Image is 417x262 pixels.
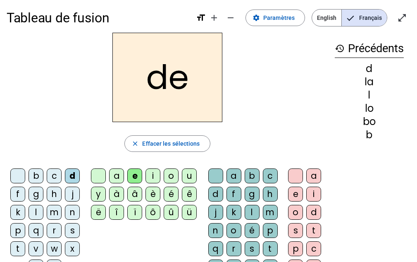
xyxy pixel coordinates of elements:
[245,168,260,183] div: b
[196,13,206,23] mat-icon: format_size
[127,168,142,183] div: e
[245,205,260,220] div: l
[245,223,260,238] div: é
[145,205,160,220] div: ô
[182,187,197,202] div: ê
[145,187,160,202] div: è
[335,64,404,74] div: d
[288,223,303,238] div: s
[253,14,260,22] mat-icon: settings
[226,205,241,220] div: k
[127,205,142,220] div: ï
[226,241,241,256] div: r
[263,241,278,256] div: t
[164,187,179,202] div: é
[127,187,142,202] div: â
[226,187,241,202] div: f
[47,187,62,202] div: h
[109,187,124,202] div: à
[29,187,43,202] div: g
[226,168,241,183] div: a
[394,10,410,26] button: Entrer en plein écran
[226,13,236,23] mat-icon: remove
[312,9,387,26] mat-button-toggle-group: Language selection
[335,130,404,140] div: b
[164,205,179,220] div: û
[109,168,124,183] div: a
[263,205,278,220] div: m
[47,205,62,220] div: m
[306,205,321,220] div: d
[7,5,189,31] h1: Tableau de fusion
[263,223,278,238] div: p
[47,168,62,183] div: c
[263,168,278,183] div: c
[65,241,80,256] div: x
[209,13,219,23] mat-icon: add
[164,168,179,183] div: o
[145,168,160,183] div: i
[288,205,303,220] div: o
[10,187,25,202] div: f
[109,205,124,220] div: î
[245,241,260,256] div: s
[335,39,404,58] h3: Précédents
[65,223,80,238] div: s
[182,168,197,183] div: u
[306,223,321,238] div: t
[65,187,80,202] div: j
[29,205,43,220] div: l
[397,13,407,23] mat-icon: open_in_full
[226,223,241,238] div: o
[288,241,303,256] div: p
[142,139,200,149] span: Effacer les sélections
[124,135,210,152] button: Effacer les sélections
[306,168,321,183] div: a
[29,241,43,256] div: v
[10,241,25,256] div: t
[335,90,404,100] div: l
[10,205,25,220] div: k
[208,241,223,256] div: q
[65,168,80,183] div: d
[312,10,341,26] span: English
[112,33,222,122] h2: de
[245,187,260,202] div: g
[47,241,62,256] div: w
[208,187,223,202] div: d
[263,13,295,23] span: Paramètres
[335,77,404,87] div: la
[65,205,80,220] div: n
[288,187,303,202] div: e
[335,103,404,113] div: lo
[10,223,25,238] div: p
[29,223,43,238] div: q
[263,187,278,202] div: h
[91,187,106,202] div: y
[208,205,223,220] div: j
[206,10,222,26] button: Augmenter la taille de la police
[29,168,43,183] div: b
[182,205,197,220] div: ü
[335,43,345,53] mat-icon: history
[131,140,139,147] mat-icon: close
[306,187,321,202] div: i
[245,10,305,26] button: Paramètres
[91,205,106,220] div: ë
[222,10,239,26] button: Diminuer la taille de la police
[335,117,404,127] div: bo
[306,241,321,256] div: c
[342,10,387,26] span: Français
[47,223,62,238] div: r
[208,223,223,238] div: n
